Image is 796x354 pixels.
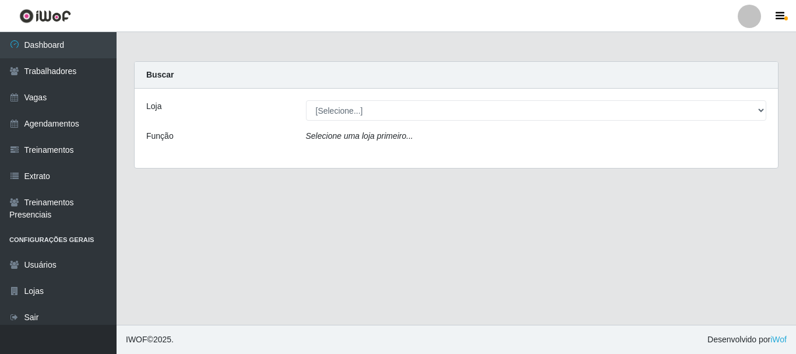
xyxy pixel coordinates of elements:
strong: Buscar [146,70,174,79]
img: CoreUI Logo [19,9,71,23]
label: Função [146,130,174,142]
label: Loja [146,100,161,113]
span: IWOF [126,335,147,344]
a: iWof [770,335,787,344]
span: Desenvolvido por [707,334,787,346]
i: Selecione uma loja primeiro... [306,131,413,141]
span: © 2025 . [126,334,174,346]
